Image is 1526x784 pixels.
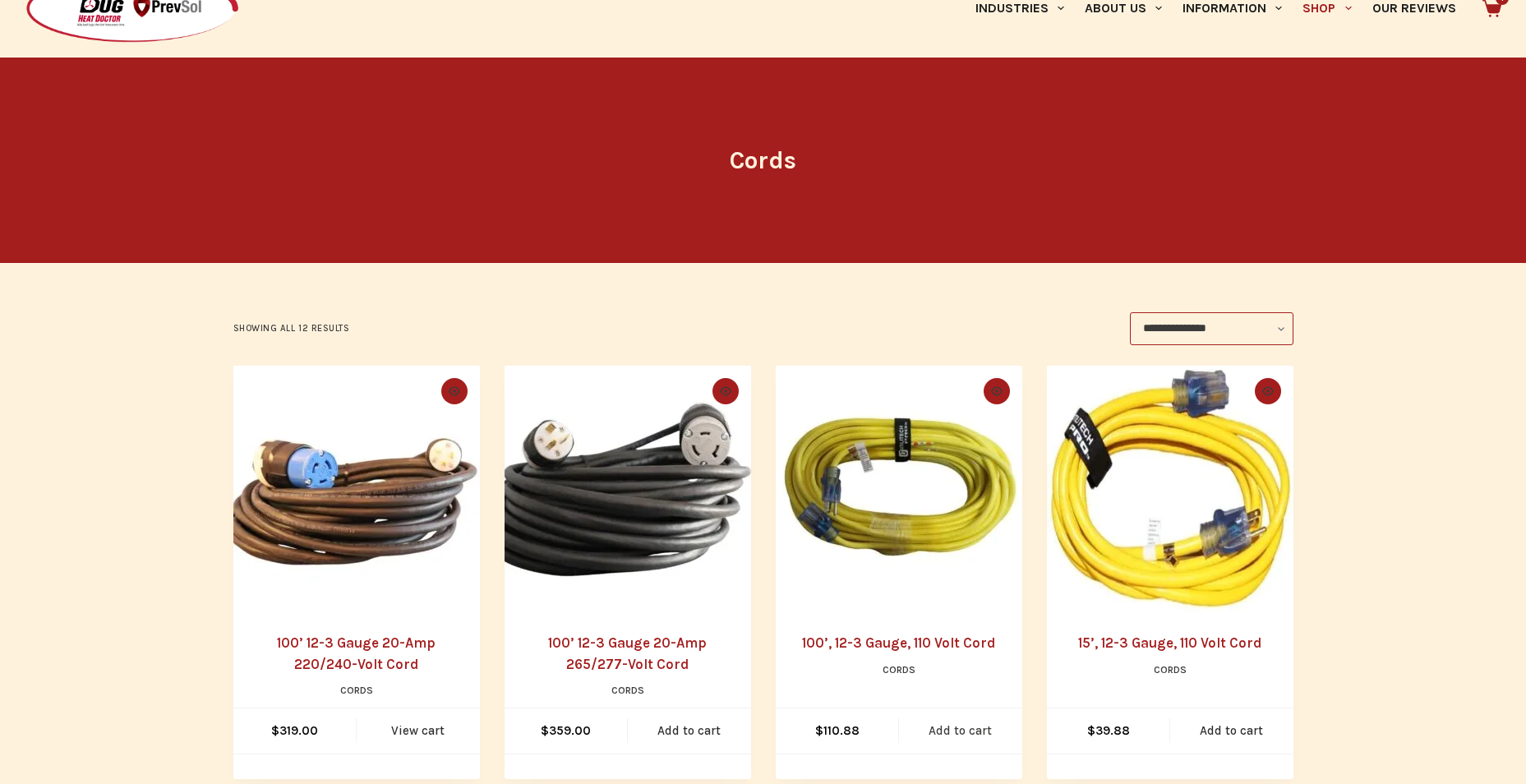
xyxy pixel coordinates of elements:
[1170,708,1293,754] a: Add to cart: “15’, 12-3 Gauge, 110 Volt Cord”
[1047,366,1293,612] img: 15’, 12-3 Gauge, 110 Volt Cord
[1047,366,1293,612] picture: cord_15_1_550x825-1
[13,7,62,56] button: Open LiveChat chat widget
[1087,723,1130,738] bdi: 39.88
[776,366,1022,612] img: 100’, 12-3 Gauge, 110 Volt Cord
[277,634,436,672] a: 100’ 12-3 Gauge 20-Amp 220/240-Volt Cord
[712,378,739,404] button: Quick view toggle
[271,723,318,738] bdi: 319.00
[357,708,480,754] a: View cart
[984,378,1010,404] button: Quick view toggle
[1255,378,1281,404] button: Quick view toggle
[541,723,591,738] bdi: 359.00
[441,378,468,404] button: Quick view toggle
[1130,312,1293,345] select: Shop order
[802,634,995,651] a: 100’, 12-3 Gauge, 110 Volt Cord
[233,321,350,336] p: Showing all 12 results
[271,723,279,738] span: $
[233,366,480,612] a: 100’ 12-3 Gauge 20-Amp 220/240-Volt Cord
[1154,664,1187,676] a: Cords
[628,708,751,754] a: Add to cart: “100’ 12-3 Gauge 20-Amp 265/277-Volt Cord”
[1078,634,1261,651] a: 15’, 12-3 Gauge, 110 Volt Cord
[548,634,707,672] a: 100’ 12-3 Gauge 20-Amp 265/277-Volt Cord
[883,664,915,676] a: Cords
[815,723,860,738] bdi: 110.88
[340,685,373,696] a: Cords
[505,366,751,612] a: 100’ 12-3 Gauge 20-Amp 265/277-Volt Cord
[815,723,823,738] span: $
[1087,723,1095,738] span: $
[541,723,549,738] span: $
[611,685,644,696] a: Cords
[899,708,1022,754] a: Add to cart: “100’, 12-3 Gauge, 110 Volt Cord”
[455,142,1072,179] h1: Cords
